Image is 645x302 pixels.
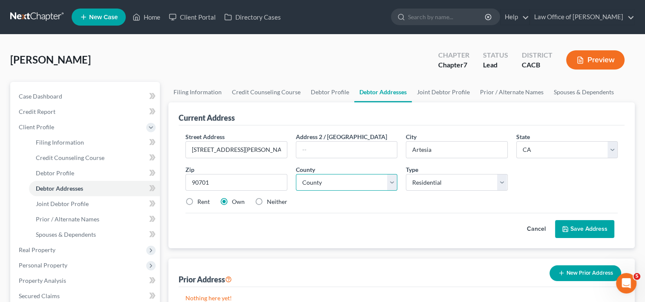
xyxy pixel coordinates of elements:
[406,165,418,174] label: Type
[566,50,625,70] button: Preview
[185,174,287,191] input: XXXXX
[197,197,210,206] label: Rent
[522,60,552,70] div: CACB
[267,197,287,206] label: Neither
[19,277,66,284] span: Property Analysis
[12,273,160,288] a: Property Analysis
[522,50,552,60] div: District
[185,133,225,140] span: Street Address
[406,133,417,140] span: City
[500,9,529,25] a: Help
[475,82,549,102] a: Prior / Alternate Names
[36,139,84,146] span: Filing Information
[29,212,160,227] a: Prior / Alternate Names
[36,169,74,177] span: Debtor Profile
[186,142,286,158] input: Enter street address
[29,227,160,242] a: Spouses & Dependents
[36,185,83,192] span: Debtor Addresses
[29,196,160,212] a: Joint Debtor Profile
[463,61,467,69] span: 7
[12,104,160,119] a: Credit Report
[19,292,60,299] span: Secured Claims
[36,215,99,223] span: Prior / Alternate Names
[29,135,160,150] a: Filing Information
[29,150,160,166] a: Credit Counseling Course
[408,9,486,25] input: Search by name...
[19,123,54,131] span: Client Profile
[296,142,397,158] input: --
[29,166,160,181] a: Debtor Profile
[19,108,55,115] span: Credit Report
[296,166,315,173] span: County
[406,142,507,158] input: Enter city...
[36,154,104,161] span: Credit Counseling Course
[483,60,508,70] div: Lead
[128,9,165,25] a: Home
[36,200,89,207] span: Joint Debtor Profile
[516,133,530,140] span: State
[168,82,227,102] a: Filing Information
[550,265,621,281] button: New Prior Address
[633,273,640,280] span: 5
[19,246,55,253] span: Real Property
[227,82,306,102] a: Credit Counseling Course
[179,274,232,285] div: Prior Address
[10,53,91,66] span: [PERSON_NAME]
[36,231,96,238] span: Spouses & Dependents
[220,9,285,25] a: Directory Cases
[412,82,475,102] a: Joint Debtor Profile
[530,9,634,25] a: Law Office of [PERSON_NAME]
[306,82,354,102] a: Debtor Profile
[296,132,387,141] label: Address 2 / [GEOGRAPHIC_DATA]
[179,113,235,123] div: Current Address
[185,166,194,173] span: Zip
[19,93,62,100] span: Case Dashboard
[89,14,118,20] span: New Case
[555,220,614,238] button: Save Address
[616,273,636,293] iframe: Intercom live chat
[19,261,67,269] span: Personal Property
[438,50,469,60] div: Chapter
[438,60,469,70] div: Chapter
[354,82,412,102] a: Debtor Addresses
[549,82,619,102] a: Spouses & Dependents
[518,221,555,238] button: Cancel
[232,197,245,206] label: Own
[165,9,220,25] a: Client Portal
[483,50,508,60] div: Status
[12,89,160,104] a: Case Dashboard
[29,181,160,196] a: Debtor Addresses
